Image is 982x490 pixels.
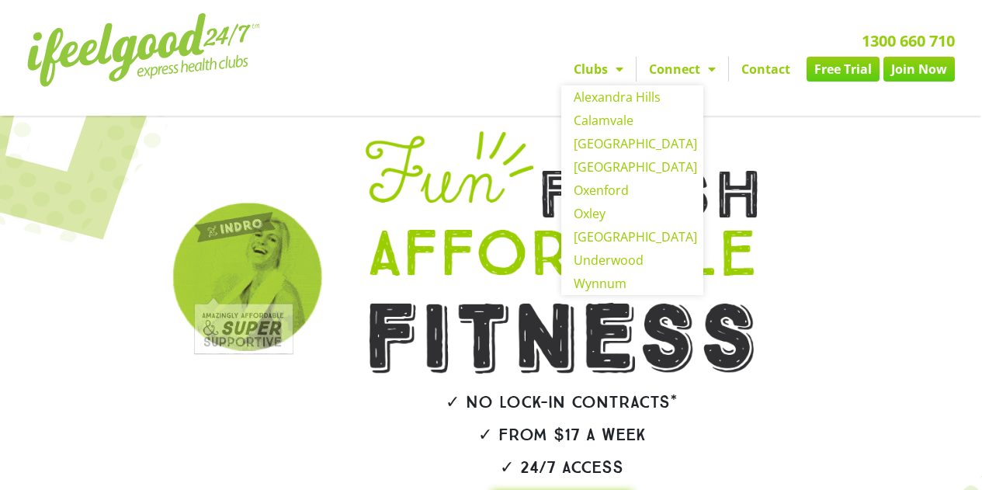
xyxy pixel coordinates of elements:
[561,109,703,132] a: Calamvale
[883,57,955,82] a: Join Now
[561,155,703,179] a: [GEOGRAPHIC_DATA]
[561,202,703,225] a: Oxley
[637,57,728,82] a: Connect
[322,459,802,476] h2: ✓ 24/7 Access
[862,30,955,51] a: 1300 660 710
[322,426,802,443] h2: ✓ From $17 a week
[561,132,703,155] a: [GEOGRAPHIC_DATA]
[561,225,703,248] a: [GEOGRAPHIC_DATA]
[561,85,703,295] ul: Clubs
[561,179,703,202] a: Oxenford
[807,57,880,82] a: Free Trial
[561,272,703,295] a: Wynnum
[561,57,636,82] a: Clubs
[561,248,703,272] a: Underwood
[729,57,803,82] a: Contact
[322,394,802,411] h2: ✓ No lock-in contracts*
[561,85,703,109] a: Alexandra Hills
[357,57,955,82] nav: Menu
